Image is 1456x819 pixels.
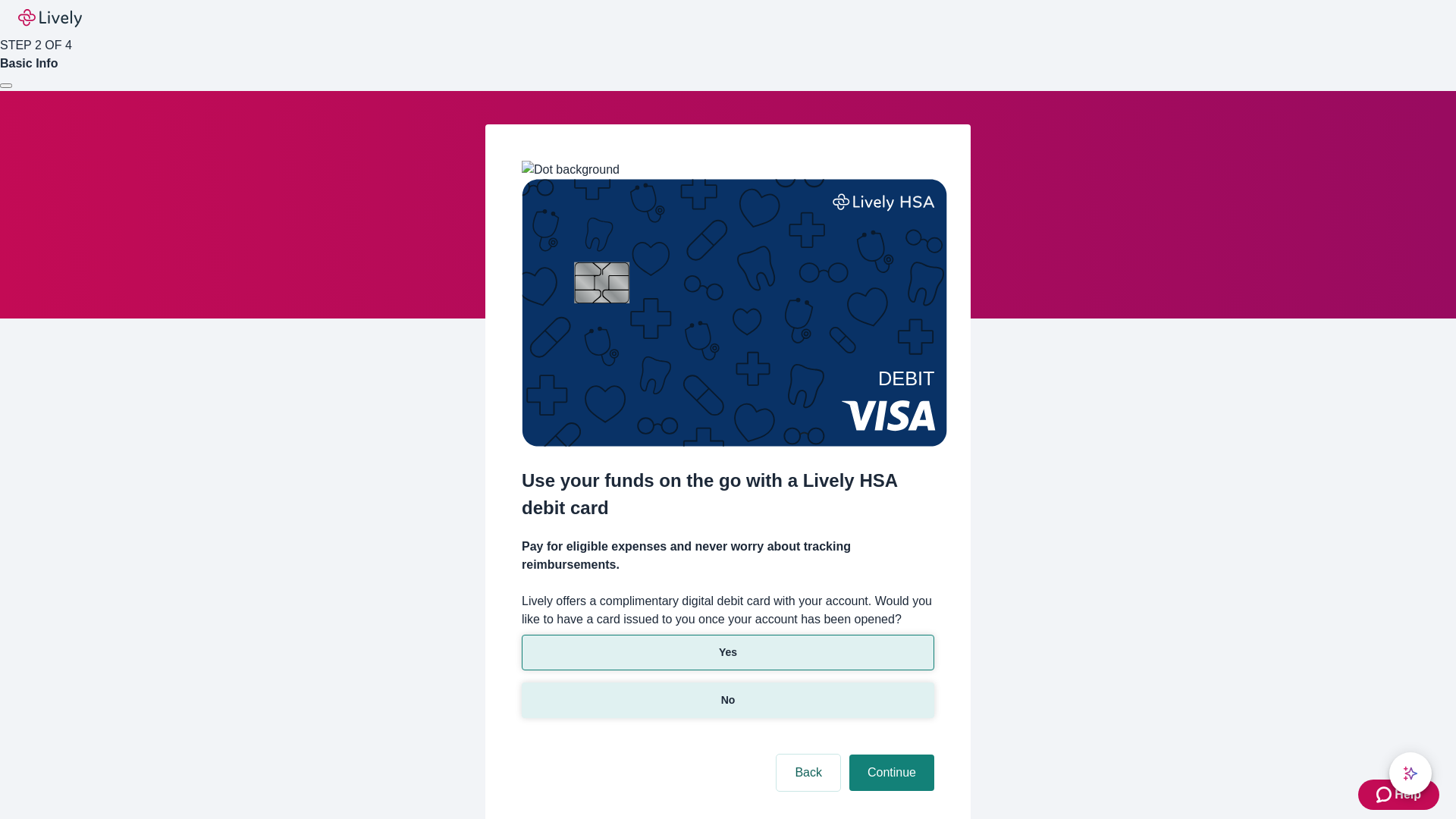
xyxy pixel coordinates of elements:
[719,645,737,661] p: Yes
[1358,780,1439,810] button: Zendesk support iconHelp
[1376,786,1395,804] svg: Zendesk support icon
[522,179,947,447] img: Debit card
[522,538,934,574] h4: Pay for eligible expenses and never worry about tracking reimbursements.
[522,592,934,629] label: Lively offers a complimentary digital debit card with your account. Would you like to have a card...
[1395,786,1421,804] span: Help
[849,755,934,791] button: Continue
[522,682,934,718] button: No
[522,161,620,179] img: Dot background
[1403,766,1418,781] svg: Lively AI Assistant
[18,9,82,27] img: Lively
[777,755,840,791] button: Back
[522,635,934,670] button: Yes
[721,692,736,708] p: No
[1389,752,1432,795] button: chat
[522,467,934,522] h2: Use your funds on the go with a Lively HSA debit card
